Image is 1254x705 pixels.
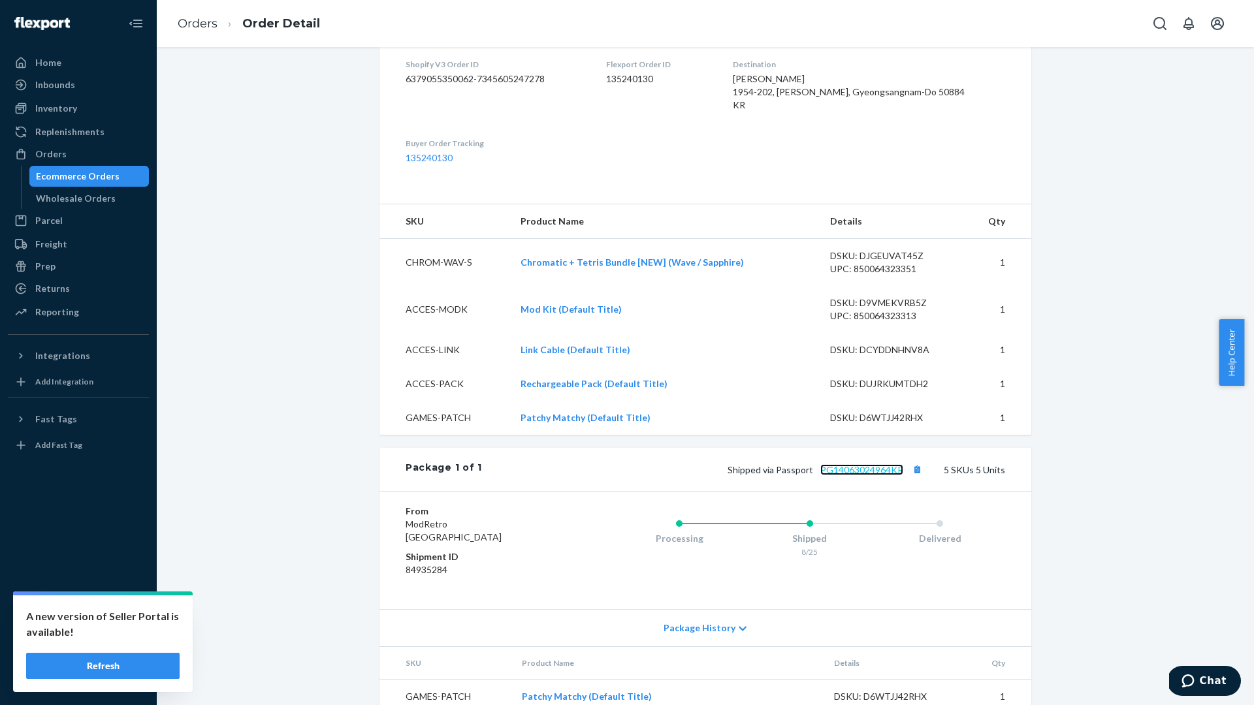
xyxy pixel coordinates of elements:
td: ACCES-LINK [379,333,510,367]
div: Parcel [35,214,63,227]
dd: 6379055350062-7345605247278 [406,72,585,86]
td: 1 [963,239,1031,287]
div: Inbounds [35,78,75,91]
button: Copy tracking number [908,461,925,478]
a: Reporting [8,302,149,322]
span: Shipped via Passport [728,464,925,475]
a: Ecommerce Orders [29,166,150,187]
td: 1 [963,401,1031,435]
div: Ecommerce Orders [36,170,120,183]
div: Processing [614,532,745,545]
div: DSKU: D6WTJJ42RHX [830,411,953,424]
dt: From [406,505,562,518]
th: Details [824,647,967,680]
td: 1 [963,333,1031,367]
dd: 84935284 [406,563,562,576]
div: Fast Tags [35,413,77,426]
span: [PERSON_NAME] 1954-202, [PERSON_NAME], Gyeongsangnam-Do 50884 KR [733,73,965,110]
button: Close Navigation [123,10,149,37]
td: ACCES-PACK [379,367,510,401]
dt: Shipment ID [406,550,562,563]
a: Settings [8,602,149,623]
button: Help Center [1219,319,1244,386]
div: Add Fast Tag [35,439,82,450]
td: 1 [963,367,1031,401]
div: Orders [35,148,67,161]
button: Open Search Box [1147,10,1173,37]
div: DSKU: D9VMEKVRB5Z [830,296,953,309]
th: Product Name [511,647,824,680]
a: Prep [8,256,149,277]
img: Flexport logo [14,17,70,30]
div: Home [35,56,61,69]
a: Patchy Matchy (Default Title) [522,691,652,702]
iframe: Opens a widget where you can chat to one of our agents [1169,666,1241,698]
button: Fast Tags [8,409,149,430]
dt: Buyer Order Tracking [406,138,585,149]
a: Home [8,52,149,73]
button: Integrations [8,345,149,366]
a: Returns [8,278,149,299]
td: GAMES-PATCH [379,401,510,435]
button: Open notifications [1176,10,1202,37]
a: Order Detail [242,16,320,31]
a: PG14063024964KR [820,464,903,475]
a: Patchy Matchy (Default Title) [521,412,651,423]
a: Freight [8,234,149,255]
a: Add Fast Tag [8,435,149,456]
th: Qty [967,647,1031,680]
div: DSKU: D6WTJJ42RHX [834,690,957,703]
button: Give Feedback [8,668,149,689]
div: DSKU: DUJRKUMTDH2 [830,377,953,390]
a: 135240130 [406,152,453,163]
a: Parcel [8,210,149,231]
ol: breadcrumbs [167,5,330,43]
a: Orders [178,16,217,31]
td: 1 [963,286,1031,333]
div: Add Integration [35,376,93,387]
td: CHROM-WAV-S [379,239,510,287]
div: UPC: 850064323351 [830,262,953,275]
button: Refresh [26,653,180,679]
div: Integrations [35,349,90,362]
span: ModRetro [GEOGRAPHIC_DATA] [406,518,502,542]
div: Prep [35,260,56,273]
a: Add Integration [8,371,149,392]
a: Wholesale Orders [29,188,150,209]
a: Replenishments [8,121,149,142]
div: Delivered [875,532,1005,545]
a: Chromatic + Tetris Bundle [NEW] (Wave / Sapphire) [521,257,744,268]
th: SKU [379,204,510,239]
div: 5 SKUs 5 Units [482,461,1005,478]
div: Shipped [745,532,875,545]
th: Details [820,204,963,239]
th: Product Name [510,204,820,239]
a: Rechargeable Pack (Default Title) [521,378,667,389]
a: Inventory [8,98,149,119]
button: Open account menu [1204,10,1230,37]
a: Mod Kit (Default Title) [521,304,622,315]
div: 8/25 [745,546,875,557]
a: Help Center [8,646,149,667]
div: Reporting [35,305,79,319]
span: Package History [664,621,735,634]
a: Link Cable (Default Title) [521,344,630,355]
td: ACCES-MODK [379,286,510,333]
div: Freight [35,238,67,251]
div: Wholesale Orders [36,192,116,205]
div: UPC: 850064323313 [830,309,953,322]
dd: 135240130 [606,72,711,86]
div: Returns [35,282,70,295]
div: Package 1 of 1 [406,461,482,478]
div: DSKU: DJGEUVAT45Z [830,249,953,262]
div: Replenishments [35,125,104,138]
p: A new version of Seller Portal is available! [26,608,180,640]
button: Talk to Support [8,624,149,645]
th: SKU [379,647,511,680]
dt: Flexport Order ID [606,59,711,70]
dt: Destination [733,59,1005,70]
a: Inbounds [8,74,149,95]
dt: Shopify V3 Order ID [406,59,585,70]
